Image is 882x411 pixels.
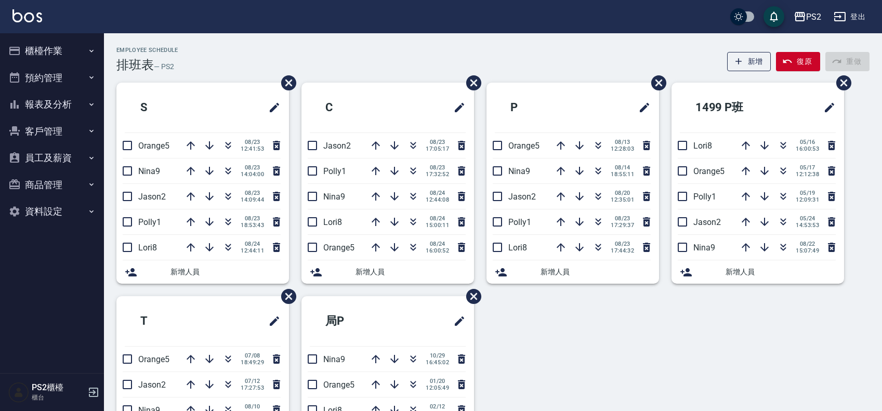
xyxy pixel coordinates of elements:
span: 新增人員 [356,267,466,277]
span: Jason2 [138,192,166,202]
span: 刪除班表 [273,281,298,312]
span: 12:09:31 [796,196,819,203]
h6: — PS2 [154,61,174,72]
span: Orange5 [138,141,169,151]
span: 08/23 [241,190,264,196]
span: 新增人員 [170,267,281,277]
span: 17:44:32 [611,247,634,254]
span: 10/29 [426,352,449,359]
span: Nina9 [138,166,160,176]
span: 15:00:11 [426,222,449,229]
span: Jason2 [323,141,351,151]
button: 報表及分析 [4,91,100,118]
span: 18:55:11 [611,171,634,178]
div: 新增人員 [116,260,289,284]
span: 12:12:38 [796,171,819,178]
span: 08/23 [241,164,264,171]
span: 02/12 [426,403,449,410]
span: 修改班表的標題 [817,95,836,120]
span: Lori8 [323,217,342,227]
span: 08/23 [241,139,264,145]
span: 08/14 [611,164,634,171]
span: Nina9 [693,243,715,253]
p: 櫃台 [32,393,85,402]
span: 01/20 [426,378,449,385]
span: 08/23 [241,215,264,222]
span: 14:09:44 [241,196,264,203]
button: 客戶管理 [4,118,100,145]
span: 17:29:37 [611,222,634,229]
button: 商品管理 [4,171,100,198]
span: 17:05:17 [426,145,449,152]
span: Lori8 [138,243,157,253]
button: save [763,6,784,27]
span: 08/24 [426,190,449,196]
span: 08/23 [611,241,634,247]
img: Person [8,382,29,403]
span: 08/23 [426,164,449,171]
button: 資料設定 [4,198,100,225]
span: 刪除班表 [458,281,483,312]
span: 16:00:53 [796,145,819,152]
span: 16:00:52 [426,247,449,254]
button: 員工及薪資 [4,144,100,171]
h2: 局P [310,302,403,340]
span: Polly1 [138,217,161,227]
span: 刪除班表 [828,68,853,98]
span: 修改班表的標題 [447,95,466,120]
h2: S [125,89,213,126]
span: 修改班表的標題 [262,95,281,120]
span: 05/16 [796,139,819,145]
span: 08/23 [611,215,634,222]
h5: PS2櫃檯 [32,382,85,393]
span: 新增人員 [726,267,836,277]
button: PS2 [789,6,825,28]
span: Jason2 [693,217,721,227]
div: 新增人員 [672,260,844,284]
span: 07/12 [241,378,264,385]
span: 08/24 [426,241,449,247]
span: 12:35:01 [611,196,634,203]
span: Polly1 [323,166,346,176]
h2: 1499 P班 [680,89,788,126]
span: Lori8 [508,243,527,253]
span: Orange5 [508,141,539,151]
span: Nina9 [508,166,530,176]
button: 櫃檯作業 [4,37,100,64]
span: 08/20 [611,190,634,196]
span: 08/13 [611,139,634,145]
span: 15:07:49 [796,247,819,254]
span: 修改班表的標題 [447,309,466,334]
span: Jason2 [508,192,536,202]
h2: C [310,89,398,126]
span: 12:05:49 [426,385,449,391]
span: Polly1 [693,192,716,202]
span: 08/23 [426,139,449,145]
span: 17:27:53 [241,385,264,391]
span: 18:53:43 [241,222,264,229]
span: 05/17 [796,164,819,171]
button: 登出 [830,7,870,26]
span: 12:44:11 [241,247,264,254]
span: Polly1 [508,217,531,227]
div: 新增人員 [486,260,659,284]
span: Nina9 [323,192,345,202]
span: 刪除班表 [458,68,483,98]
span: Orange5 [693,166,725,176]
span: Orange5 [138,354,169,364]
span: 12:41:53 [241,145,264,152]
span: 18:49:29 [241,359,264,366]
div: PS2 [806,10,821,23]
h2: Employee Schedule [116,47,178,54]
div: 新增人員 [301,260,474,284]
span: Jason2 [138,380,166,390]
h3: 排班表 [116,58,154,72]
span: 16:45:02 [426,359,449,366]
button: 預約管理 [4,64,100,91]
h2: P [495,89,583,126]
span: 07/08 [241,352,264,359]
span: Nina9 [323,354,345,364]
span: 08/24 [426,215,449,222]
span: 08/22 [796,241,819,247]
span: 17:32:52 [426,171,449,178]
